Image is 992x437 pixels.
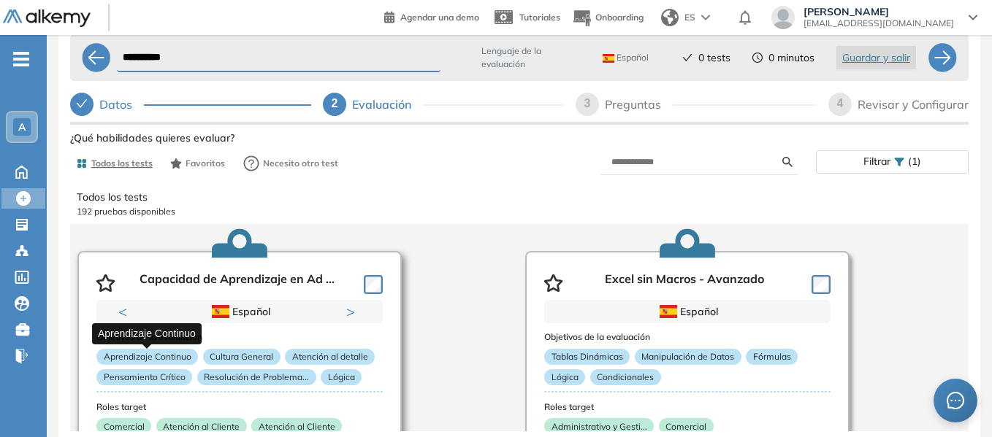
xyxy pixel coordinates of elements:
p: Atención al Cliente [251,418,342,434]
p: Comercial [659,418,714,434]
a: Agendar una demo [384,7,479,25]
p: Lógica [321,369,362,385]
img: ESP [660,305,677,318]
span: Favoritos [186,157,225,170]
button: Guardar y salir [836,46,916,69]
div: Revisar y Configurar [858,93,969,116]
img: Logo [3,9,91,28]
span: 0 tests [698,50,730,66]
div: Preguntas [605,93,673,116]
div: Datos [70,93,311,116]
button: 3 [254,323,266,325]
div: 4Revisar y Configurar [828,93,969,116]
span: 0 minutos [768,50,814,66]
span: Lenguaje de la evaluación [481,45,582,71]
div: Datos [99,93,144,116]
div: Español [148,303,331,320]
p: Atención al detalle [285,349,375,365]
div: Español [596,303,779,320]
span: 3 [584,97,591,109]
p: Lógica [544,369,585,385]
p: Tablas Dinámicas [544,349,630,365]
span: 2 [332,97,338,109]
button: Onboarding [572,2,644,34]
p: Atención al Cliente [156,418,247,434]
div: Aprendizaje Continuo [92,323,202,344]
button: Next [346,304,361,319]
h3: Objetivos de la evaluación [96,332,383,342]
i: - [13,58,29,61]
img: world [661,9,679,26]
p: Pensamiento Crítico [96,369,192,385]
p: Aprendizaje Continuo [96,349,198,365]
p: Comercial [96,418,151,434]
span: Tutoriales [519,12,560,23]
img: ESP [212,305,229,318]
span: 4 [837,97,844,109]
p: Resolución de Problema... [197,369,316,385]
button: Favoritos [164,151,231,176]
p: Administrativo y Gesti... [544,418,654,434]
p: 192 pruebas disponibles [77,205,962,218]
span: Español [603,52,649,63]
p: Cultura General [203,349,281,365]
span: Agendar una demo [400,12,479,23]
span: Necesito otro test [263,157,338,170]
h3: Roles target [544,402,831,412]
span: Todos los tests [91,157,153,170]
div: 3Preguntas [576,93,817,116]
p: Manipulación de Datos [635,349,741,365]
img: ESP [603,54,614,63]
span: check [76,98,88,109]
span: check [682,53,693,63]
span: Guardar y salir [842,50,910,66]
span: [PERSON_NAME] [804,6,954,18]
div: Evaluación [352,93,423,116]
div: 2Evaluación [323,93,564,116]
p: Todos los tests [77,190,962,205]
span: ¿Qué habilidades quieres evaluar? [70,131,234,146]
button: Previous [118,304,133,319]
span: [EMAIL_ADDRESS][DOMAIN_NAME] [804,18,954,29]
span: (1) [908,151,921,172]
span: Filtrar [863,151,890,172]
span: A [18,121,26,133]
span: Onboarding [595,12,644,23]
p: Condicionales [590,369,661,385]
span: clock-circle [752,53,763,63]
h3: Objetivos de la evaluación [544,332,831,342]
p: Capacidad de Aprendizaje en Ad ... [140,272,335,294]
h3: Roles target [96,402,383,412]
p: Fórmulas [746,349,798,365]
button: 2 [237,323,248,325]
button: Necesito otro test [237,149,345,178]
span: ES [684,11,695,24]
button: Todos los tests [70,151,159,176]
img: arrow [701,15,710,20]
span: message [947,392,964,409]
button: 1 [213,323,231,325]
p: Excel sin Macros - Avanzado [605,272,764,294]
